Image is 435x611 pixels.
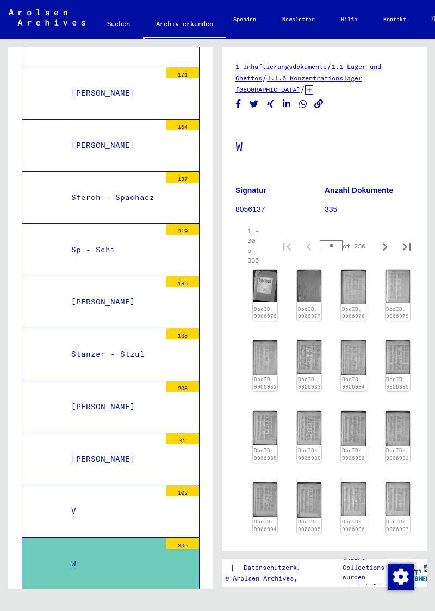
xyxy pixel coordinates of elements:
[63,553,161,575] div: W
[387,563,413,589] div: Zustimmung ändern
[166,328,199,339] div: 138
[254,376,277,390] a: DocID: 9906982
[386,270,410,303] img: 001.jpg
[386,306,409,320] a: DocID: 9906979
[386,376,409,390] a: DocID: 9906985
[386,340,410,374] img: 001.jpg
[394,559,434,586] img: yv_logo.png
[63,501,161,522] div: V
[297,340,321,374] img: 001.jpg
[63,291,161,313] div: [PERSON_NAME]
[253,270,277,302] img: 001.jpg
[300,84,305,94] span: /
[63,187,161,208] div: Sferch - Spachacz
[297,482,321,518] img: 001.jpg
[281,97,293,111] button: Share on LinkedIn
[374,235,396,257] button: Next page
[166,224,199,235] div: 219
[298,376,321,390] a: DocID: 9906983
[342,306,365,320] a: DocID: 9906978
[341,270,365,304] img: 001.jpg
[396,235,418,257] button: Last page
[235,186,266,195] b: Signatur
[235,204,324,215] p: 8056137
[298,519,321,532] a: DocID: 9906995
[253,340,277,375] img: 001.jpg
[187,562,333,573] div: |
[297,270,321,302] img: 001.jpg
[247,226,259,265] div: 1 – 30 of 335
[328,7,370,33] a: Hilfe
[63,135,161,156] div: [PERSON_NAME]
[262,73,267,83] span: /
[166,538,199,549] div: 335
[269,7,328,33] a: Newsletter
[233,97,244,111] button: Share on Facebook
[386,482,410,516] img: 001.jpg
[298,447,321,461] a: DocID: 9906989
[342,519,365,532] a: DocID: 9906996
[235,74,362,93] a: 1.1.6 Konzentrationslager [GEOGRAPHIC_DATA]
[325,204,413,215] p: 335
[166,120,199,130] div: 164
[341,482,365,516] img: 001.jpg
[253,482,277,517] img: 001.jpg
[341,411,365,446] img: 001.jpg
[187,573,333,583] p: Copyright © Arolsen Archives, 2021
[235,562,333,573] a: Datenschutzerklärung
[298,306,321,320] a: DocID: 9906977
[166,433,199,444] div: 42
[166,381,199,392] div: 208
[166,485,199,496] div: 102
[166,172,199,183] div: 187
[297,411,321,445] img: 001.jpg
[220,7,269,33] a: Spenden
[298,235,320,257] button: Previous page
[248,97,260,111] button: Share on Twitter
[63,448,161,470] div: [PERSON_NAME]
[297,97,309,111] button: Share on WhatsApp
[63,83,161,104] div: [PERSON_NAME]
[342,376,365,390] a: DocID: 9906984
[276,235,298,257] button: First page
[327,61,332,71] span: /
[166,276,199,287] div: 185
[388,564,414,590] img: Zustimmung ändern
[94,11,143,37] a: Suchen
[63,239,161,260] div: Sp - Schi
[166,67,199,78] div: 171
[265,97,276,111] button: Share on Xing
[386,519,409,532] a: DocID: 9906997
[235,63,327,71] a: 1 Inhaftierungsdokumente
[63,396,161,417] div: [PERSON_NAME]
[254,519,277,532] a: DocID: 9906994
[253,411,277,445] img: 001.jpg
[320,241,374,251] div: of 236
[254,306,277,320] a: DocID: 9906976
[342,447,365,461] a: DocID: 9906990
[9,9,85,26] img: Arolsen_neg.svg
[325,186,393,195] b: Anzahl Dokumente
[386,411,410,446] img: 001.jpg
[143,11,226,39] a: Archiv erkunden
[386,447,409,461] a: DocID: 9906991
[341,340,365,374] img: 001.jpg
[370,7,419,33] a: Kontakt
[63,344,161,365] div: Stanzer - Stzul
[235,121,413,169] h1: W
[313,97,325,111] button: Copy link
[254,447,277,461] a: DocID: 9906988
